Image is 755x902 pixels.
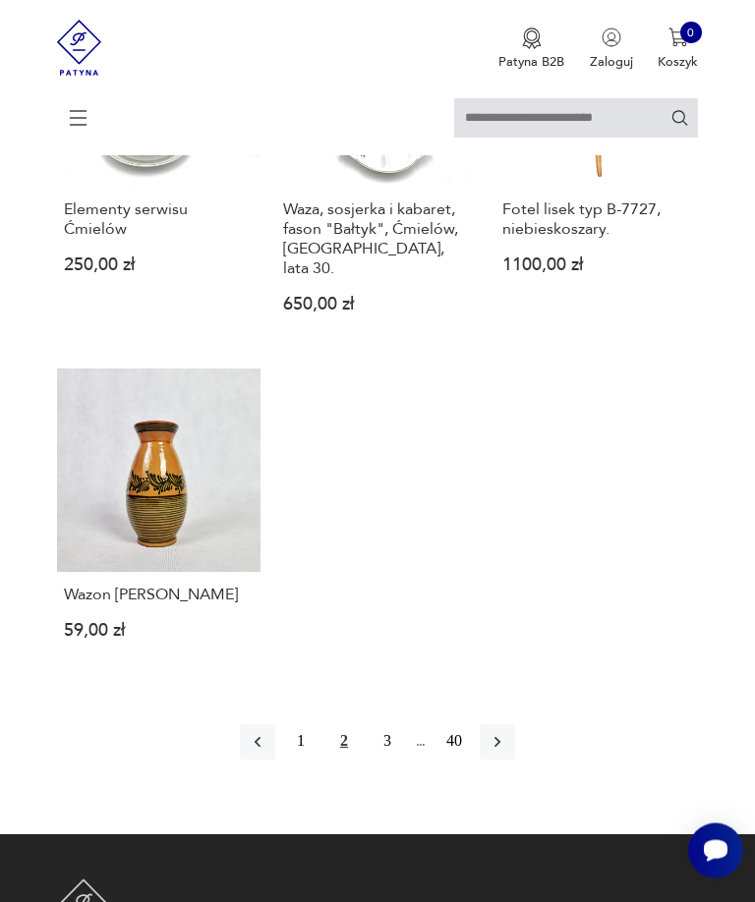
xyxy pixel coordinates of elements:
[64,625,254,640] p: 59,00 zł
[283,299,473,313] p: 650,00 zł
[283,200,473,279] h3: Waza, sosjerka i kabaret, fason "Bałtyk", Ćmielów, [GEOGRAPHIC_DATA], lata 30.
[370,725,405,761] button: 3
[602,28,621,47] img: Ikonka użytkownika
[688,823,743,878] iframe: Smartsupp widget button
[64,200,254,240] h3: Elementy serwisu Ćmielów
[64,586,254,605] h3: Wazon [PERSON_NAME]
[436,725,472,761] button: 40
[590,28,633,71] button: Zaloguj
[658,28,698,71] button: 0Koszyk
[502,200,692,240] h3: Fotel lisek typ B-7727, niebieskoszary.
[57,369,261,670] a: Wazon Łysa GóraWazon [PERSON_NAME]59,00 zł
[670,108,689,127] button: Szukaj
[498,28,564,71] a: Ikona medaluPatyna B2B
[498,28,564,71] button: Patyna B2B
[283,725,319,761] button: 1
[498,53,564,71] p: Patyna B2B
[64,259,254,274] p: 250,00 zł
[326,725,362,761] button: 2
[522,28,542,49] img: Ikona medalu
[668,28,688,47] img: Ikona koszyka
[658,53,698,71] p: Koszyk
[680,22,702,43] div: 0
[502,259,692,274] p: 1100,00 zł
[590,53,633,71] p: Zaloguj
